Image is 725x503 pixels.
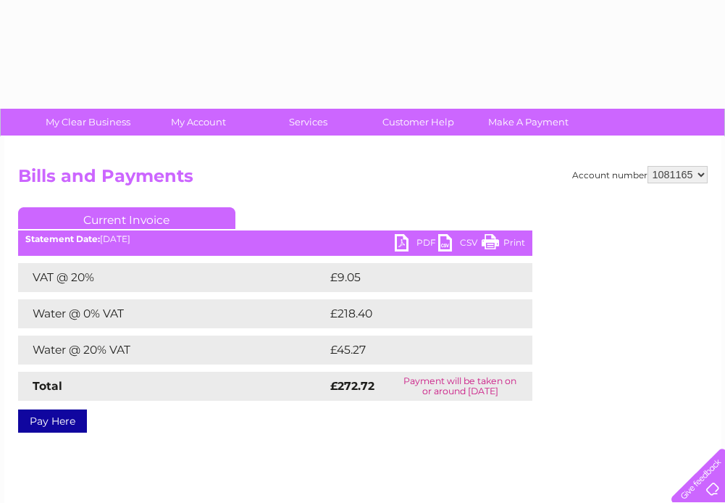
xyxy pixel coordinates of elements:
[18,336,327,365] td: Water @ 20% VAT
[388,372,532,401] td: Payment will be taken on or around [DATE]
[572,166,708,183] div: Account number
[25,233,100,244] b: Statement Date:
[395,234,438,255] a: PDF
[18,166,708,194] h2: Bills and Payments
[469,109,588,136] a: Make A Payment
[359,109,478,136] a: Customer Help
[18,299,327,328] td: Water @ 0% VAT
[138,109,258,136] a: My Account
[482,234,525,255] a: Print
[18,263,327,292] td: VAT @ 20%
[330,379,374,393] strong: £272.72
[28,109,148,136] a: My Clear Business
[18,410,87,433] a: Pay Here
[33,379,62,393] strong: Total
[327,299,506,328] td: £218.40
[327,263,499,292] td: £9.05
[327,336,503,365] td: £45.27
[248,109,368,136] a: Services
[438,234,482,255] a: CSV
[18,207,235,229] a: Current Invoice
[18,234,532,244] div: [DATE]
